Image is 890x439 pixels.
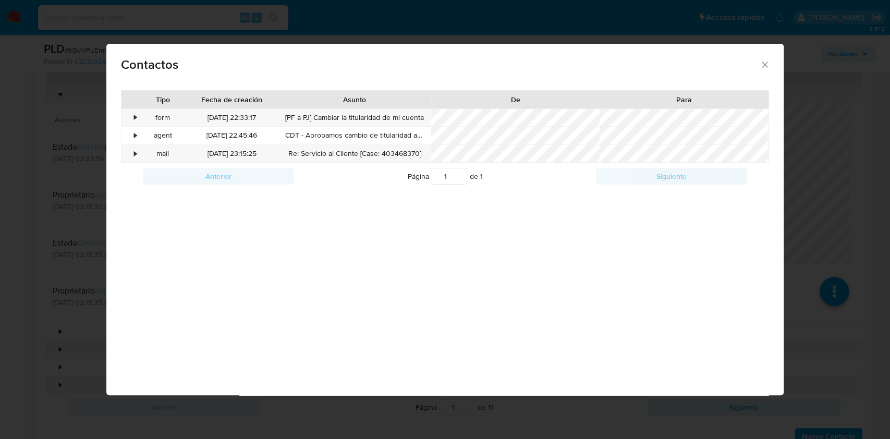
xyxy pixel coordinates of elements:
div: [DATE] 22:45:46 [186,127,278,144]
div: CDT - Aprobamos cambio de titularidad a cuenta a PJ [278,127,431,144]
button: close [760,59,769,69]
span: Contactos [121,58,760,71]
div: De [438,94,592,105]
div: agent [140,127,186,144]
div: [DATE] 22:33:17 [186,109,278,127]
div: [DATE] 23:15:25 [186,145,278,163]
div: [PF a PJ] Cambiar la titularidad de mi cuenta [278,109,431,127]
button: Siguiente [596,168,747,185]
div: mail [140,145,186,163]
div: • [134,130,137,141]
div: • [134,149,137,159]
div: • [134,113,137,123]
div: Tipo [147,94,178,105]
div: Para [607,94,761,105]
div: Fecha de creación [193,94,271,105]
div: Asunto [285,94,424,105]
span: 1 [480,171,482,181]
button: Anterior [143,168,294,185]
div: form [140,109,186,127]
span: Página de [407,168,482,185]
div: Re: Servicio al Cliente [Case: 403468370] [278,145,431,163]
